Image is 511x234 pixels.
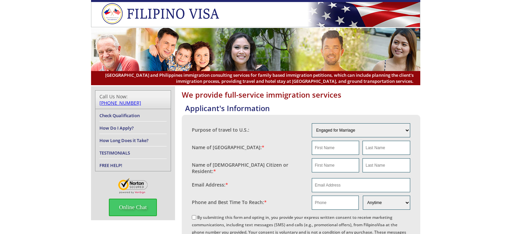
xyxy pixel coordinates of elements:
[363,141,410,155] input: Last Name
[363,158,410,172] input: Last Name
[99,100,141,106] a: [PHONE_NUMBER]
[99,112,140,119] a: Check Qualification
[99,125,134,131] a: How Do I Apply?
[312,196,359,210] input: Phone
[363,196,410,210] select: Phone and Best Reach Time are required.
[185,103,420,113] h4: Applicant's Information
[182,90,420,100] h1: We provide full-service immigration services
[312,158,359,172] input: First Name
[192,215,196,220] input: By submitting this form and opting in, you provide your express written consent to receive market...
[192,181,228,188] label: Email Address:
[98,72,414,84] span: [GEOGRAPHIC_DATA] and Philippines immigration consulting services for family based immigration pe...
[192,144,264,151] label: Name of [GEOGRAPHIC_DATA]:
[192,199,267,205] label: Phone and Best Time To Reach:
[99,137,148,143] a: How Long Does it Take?
[99,150,130,156] a: TESTIMONIALS
[312,141,359,155] input: First Name
[312,178,410,192] input: Email Address
[192,127,249,133] label: Purpose of travel to U.S.:
[109,199,157,216] span: Online Chat
[192,162,305,174] label: Name of [DEMOGRAPHIC_DATA] Citizen or Resident:
[99,162,122,168] a: FREE HELP!
[99,93,167,106] div: Call Us Now:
